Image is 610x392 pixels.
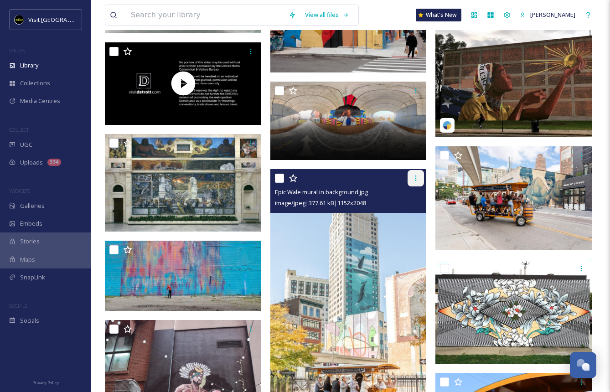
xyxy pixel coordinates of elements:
button: Open Chat [570,352,596,378]
span: WIDGETS [9,187,30,194]
span: Epic Wale mural in background.jpg [275,188,368,196]
a: Privacy Policy [32,377,59,387]
span: Galleries [20,201,45,210]
span: UGC [20,140,32,149]
span: MEDIA [9,47,25,54]
span: Privacy Policy [32,380,59,386]
div: 334 [47,159,61,166]
span: Media Centres [20,97,60,105]
img: Mural_Ouizi_MichelleTanguay-PhotoCredit-Eastern_Market_Partnership.jpeg [435,259,592,364]
img: VISIT%20DETROIT%20LOGO%20-%20BLACK%20BACKGROUND.png [15,15,24,24]
span: Embeds [20,219,42,228]
img: snapsea-logo.png [443,121,452,130]
span: COLLECT [9,126,29,133]
img: thumbnail [105,42,261,125]
input: Search your library [126,5,284,25]
span: Uploads [20,158,43,167]
span: Stories [20,237,40,246]
span: SOCIALS [9,302,27,309]
img: Street_Art_Mural_.jpeg [105,241,261,310]
span: [PERSON_NAME] [530,10,575,19]
img: Sydney_James_Mural_Dequindre_Cut_with_gradient__002_.jpeg [270,82,427,160]
a: [PERSON_NAME] [515,6,580,24]
a: View all files [300,6,354,24]
span: Collections [20,79,50,88]
span: Visit [GEOGRAPHIC_DATA] [28,15,99,24]
a: What's New [416,9,461,21]
img: EPIC AKT Kat Worker Mural need to crop and edit out yellow lines.jpg [435,146,592,251]
span: Maps [20,255,35,264]
span: Socials [20,316,39,325]
span: SnapLink [20,273,45,282]
span: image/jpeg | 377.61 kB | 1152 x 2048 [275,199,366,207]
img: Detroit_Industry_DIA.jpeg [105,134,261,232]
span: Library [20,61,38,70]
img: eastsidetim95_08132024_1435791.jpg [435,14,592,137]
